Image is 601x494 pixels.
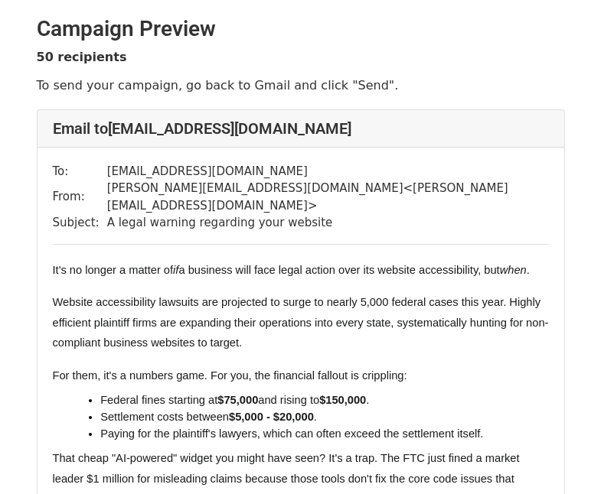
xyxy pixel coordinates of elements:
[107,163,549,180] td: [EMAIL_ADDRESS][DOMAIN_NAME]
[107,214,549,232] td: A legal warning regarding your website
[53,296,549,349] span: Website accessibility lawsuits are projected to surge to nearly 5,000 federal cases this year. Hi...
[258,394,319,406] span: and rising to
[53,369,407,382] span: For them, it's a numbers game. For you, the financial fallout is crippling:
[37,16,565,42] h2: Campaign Preview
[314,411,317,423] span: .
[173,264,178,276] span: if
[500,264,527,276] span: when
[178,264,499,276] span: a business will face legal action over its website accessibility, but
[229,411,314,423] span: $5,000 - $20,000
[53,163,107,180] td: To:
[100,427,483,440] span: Paying for the plaintiff's lawyers, which can often exceed the settlement itself.
[53,214,107,232] td: Subject:
[53,180,107,214] td: From:
[319,394,366,406] span: $150,000
[217,394,258,406] span: $75,000
[100,411,229,423] span: Settlement costs between
[53,264,174,276] span: It's no longer a matter of
[100,394,217,406] span: Federal fines starting at
[53,119,549,138] h4: Email to [EMAIL_ADDRESS][DOMAIN_NAME]
[107,180,549,214] td: [PERSON_NAME][EMAIL_ADDRESS][DOMAIN_NAME] < [PERSON_NAME][EMAIL_ADDRESS][DOMAIN_NAME] >
[37,77,565,93] p: To send your campaign, go back to Gmail and click "Send".
[527,264,530,276] span: .
[366,394,369,406] span: .
[37,50,127,64] strong: 50 recipients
